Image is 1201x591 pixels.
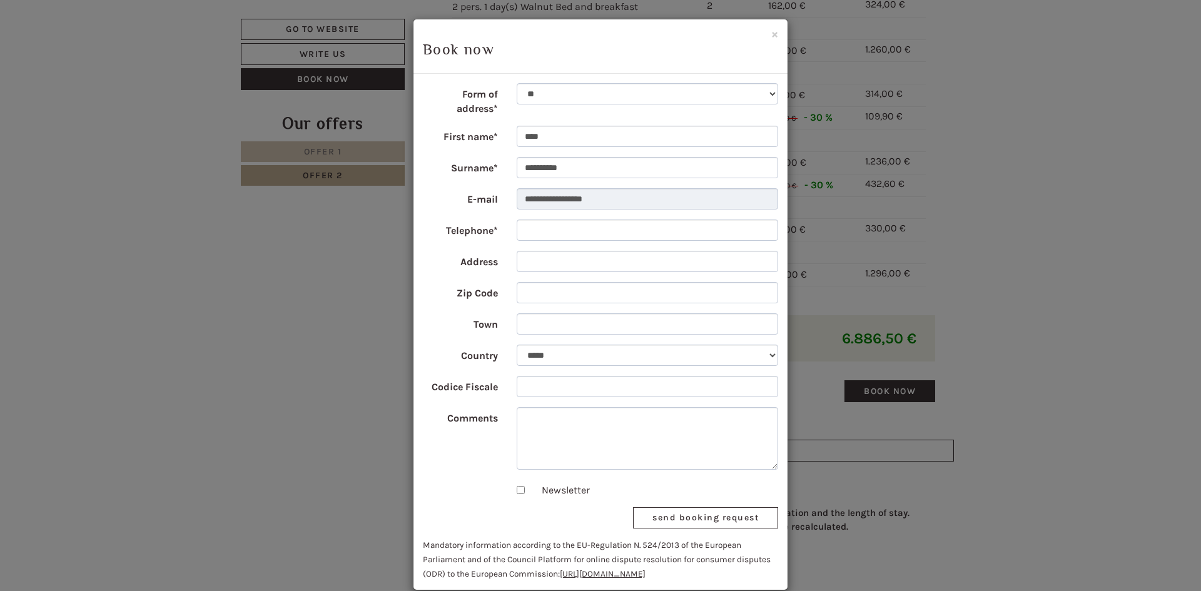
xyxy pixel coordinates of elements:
label: Comments [413,407,507,426]
label: Telephone* [413,220,507,238]
button: send booking request [633,507,778,528]
div: [DATE] [224,9,268,31]
div: Hotel B&B Feldmessner [19,36,145,46]
label: Surname* [413,157,507,176]
h3: Book now [423,41,778,58]
a: [URL][DOMAIN_NAME] [560,569,646,578]
button: Send [426,330,492,351]
div: Hello, how can we help you? [9,34,151,72]
label: Town [413,313,507,332]
label: Form of address* [413,83,507,116]
label: Zip Code [413,282,507,301]
label: First name* [413,126,507,144]
label: Address [413,251,507,270]
small: 14:34 [19,61,145,69]
label: Country [413,345,507,363]
small: Mandatory information according to the EU-Regulation N. 524/2013 of the European Parliament and o... [423,540,771,578]
label: Newsletter [529,483,590,498]
label: E-mail [413,188,507,207]
label: Codice Fiscale [413,376,507,395]
button: × [771,28,778,41]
